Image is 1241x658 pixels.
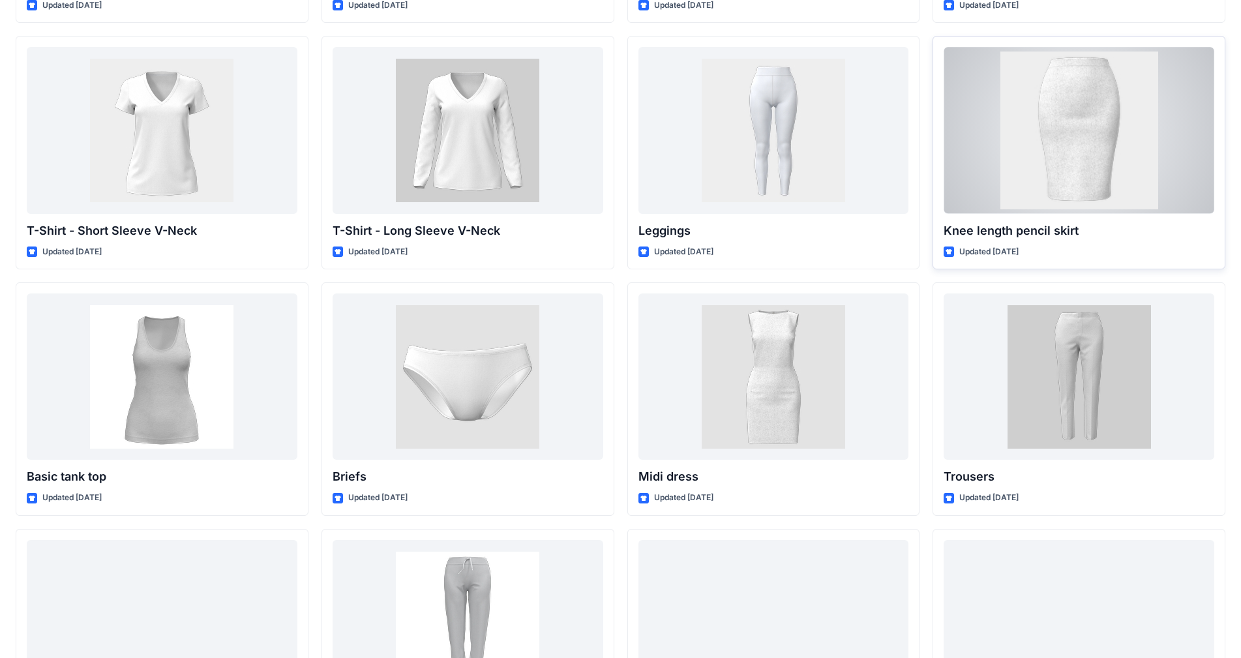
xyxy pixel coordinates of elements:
[959,245,1019,259] p: Updated [DATE]
[348,245,408,259] p: Updated [DATE]
[42,245,102,259] p: Updated [DATE]
[638,47,909,213] a: Leggings
[333,293,603,460] a: Briefs
[638,468,909,486] p: Midi dress
[27,468,297,486] p: Basic tank top
[27,47,297,213] a: T-Shirt - Short Sleeve V-Neck
[27,222,297,240] p: T-Shirt - Short Sleeve V-Neck
[638,293,909,460] a: Midi dress
[333,222,603,240] p: T-Shirt - Long Sleeve V-Neck
[944,222,1214,240] p: Knee length pencil skirt
[944,47,1214,213] a: Knee length pencil skirt
[654,245,713,259] p: Updated [DATE]
[638,222,909,240] p: Leggings
[654,491,713,505] p: Updated [DATE]
[333,468,603,486] p: Briefs
[944,468,1214,486] p: Trousers
[333,47,603,213] a: T-Shirt - Long Sleeve V-Neck
[944,293,1214,460] a: Trousers
[959,491,1019,505] p: Updated [DATE]
[348,491,408,505] p: Updated [DATE]
[27,293,297,460] a: Basic tank top
[42,491,102,505] p: Updated [DATE]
